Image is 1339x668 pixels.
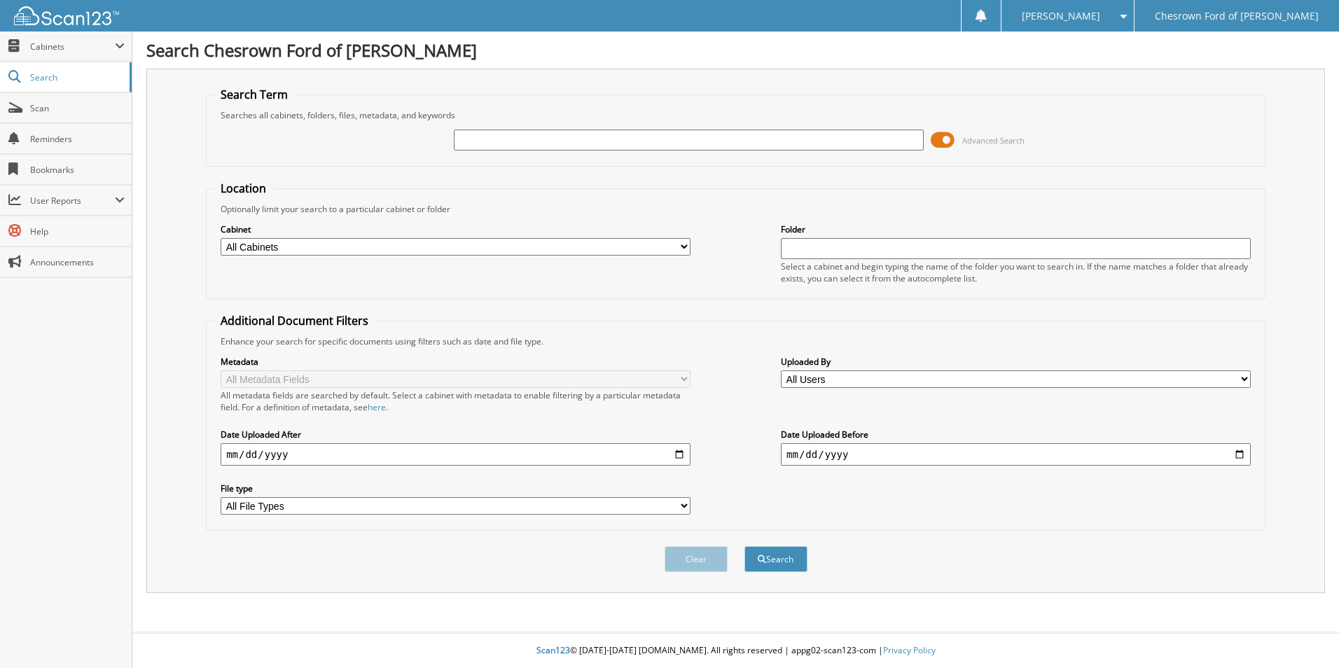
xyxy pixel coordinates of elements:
div: All metadata fields are searched by default. Select a cabinet with metadata to enable filtering b... [221,389,691,413]
button: Clear [665,546,728,572]
label: Uploaded By [781,356,1251,368]
label: Metadata [221,356,691,368]
a: here [368,401,386,413]
span: Advanced Search [962,135,1025,146]
label: Folder [781,223,1251,235]
div: © [DATE]-[DATE] [DOMAIN_NAME]. All rights reserved | appg02-scan123-com | [132,634,1339,668]
div: Select a cabinet and begin typing the name of the folder you want to search in. If the name match... [781,260,1251,284]
span: Search [30,71,123,83]
img: scan123-logo-white.svg [14,6,119,25]
input: start [221,443,691,466]
legend: Additional Document Filters [214,313,375,328]
label: Cabinet [221,223,691,235]
div: Searches all cabinets, folders, files, metadata, and keywords [214,109,1258,121]
span: Reminders [30,133,125,145]
span: Scan123 [536,644,570,656]
label: Date Uploaded Before [781,429,1251,440]
label: File type [221,482,691,494]
span: [PERSON_NAME] [1022,12,1100,20]
span: User Reports [30,195,115,207]
span: Bookmarks [30,164,125,176]
span: Announcements [30,256,125,268]
span: Help [30,225,125,237]
div: Enhance your search for specific documents using filters such as date and file type. [214,335,1258,347]
span: Chesrown Ford of [PERSON_NAME] [1155,12,1319,20]
a: Privacy Policy [883,644,936,656]
label: Date Uploaded After [221,429,691,440]
input: end [781,443,1251,466]
iframe: Chat Widget [1269,601,1339,668]
div: Optionally limit your search to a particular cabinet or folder [214,203,1258,215]
span: Scan [30,102,125,114]
legend: Search Term [214,87,295,102]
h1: Search Chesrown Ford of [PERSON_NAME] [146,39,1325,62]
legend: Location [214,181,273,196]
button: Search [744,546,807,572]
span: Cabinets [30,41,115,53]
